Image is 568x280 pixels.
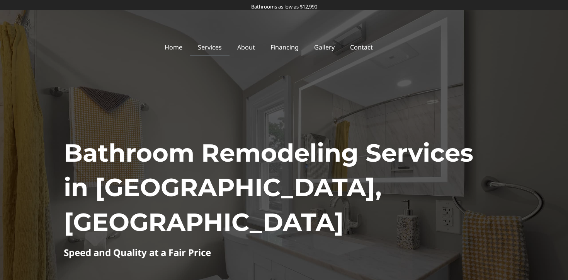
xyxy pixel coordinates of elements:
a: Home [157,38,190,56]
h1: Bathroom Remodeling Services in [GEOGRAPHIC_DATA], [GEOGRAPHIC_DATA] [64,136,504,240]
a: Services [190,38,230,56]
strong: Speed and Quality at a Fair Price [64,246,211,259]
a: About [230,38,263,56]
a: Gallery [306,38,342,56]
a: Financing [263,38,306,56]
a: Contact [342,38,381,56]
